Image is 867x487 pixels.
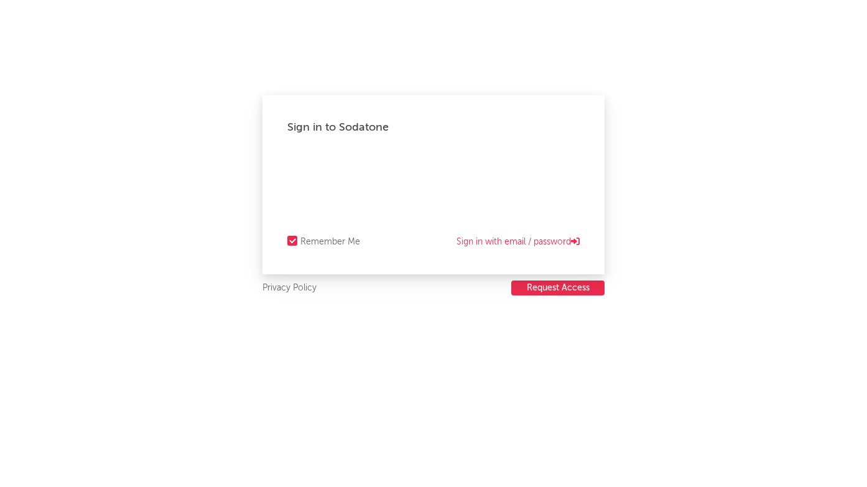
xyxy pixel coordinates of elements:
button: Request Access [511,281,605,295]
a: Privacy Policy [262,281,317,296]
a: Sign in with email / password [457,234,580,249]
a: Request Access [511,281,605,296]
div: Remember Me [300,234,360,249]
div: Sign in to Sodatone [287,120,580,135]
